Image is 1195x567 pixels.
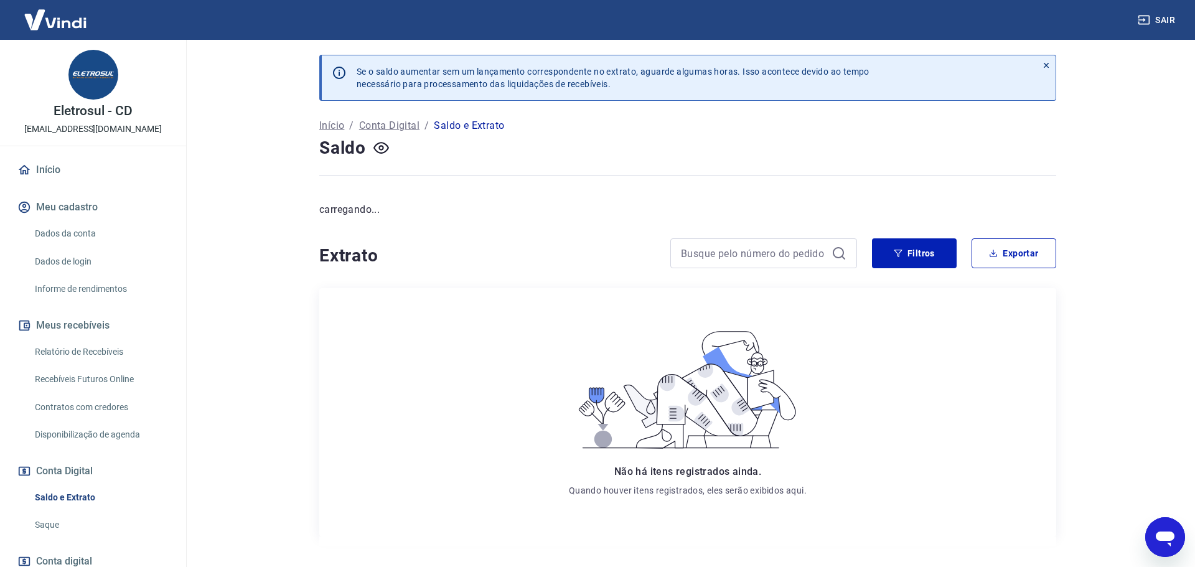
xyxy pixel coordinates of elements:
[972,238,1056,268] button: Exportar
[319,243,655,268] h4: Extrato
[30,221,171,246] a: Dados da conta
[30,422,171,448] a: Disponibilização de agenda
[681,244,827,263] input: Busque pelo número do pedido
[15,312,171,339] button: Meus recebíveis
[15,1,96,39] img: Vindi
[319,136,366,161] h4: Saldo
[569,484,807,497] p: Quando houver itens registrados, eles serão exibidos aqui.
[614,466,761,477] span: Não há itens registrados ainda.
[872,238,957,268] button: Filtros
[1145,517,1185,557] iframe: Botão para abrir a janela de mensagens
[319,118,344,133] a: Início
[15,156,171,184] a: Início
[68,50,118,100] img: bfaea956-2ddf-41fe-bf56-92e818b71c04.jpeg
[424,118,429,133] p: /
[359,118,419,133] a: Conta Digital
[54,105,132,118] p: Eletrosul - CD
[24,123,162,136] p: [EMAIL_ADDRESS][DOMAIN_NAME]
[15,194,171,221] button: Meu cadastro
[30,395,171,420] a: Contratos com credores
[319,202,1056,217] p: carregando...
[30,512,171,538] a: Saque
[30,249,171,274] a: Dados de login
[30,485,171,510] a: Saldo e Extrato
[349,118,354,133] p: /
[434,118,504,133] p: Saldo e Extrato
[357,65,869,90] p: Se o saldo aumentar sem um lançamento correspondente no extrato, aguarde algumas horas. Isso acon...
[30,367,171,392] a: Recebíveis Futuros Online
[1135,9,1180,32] button: Sair
[30,276,171,302] a: Informe de rendimentos
[15,457,171,485] button: Conta Digital
[30,339,171,365] a: Relatório de Recebíveis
